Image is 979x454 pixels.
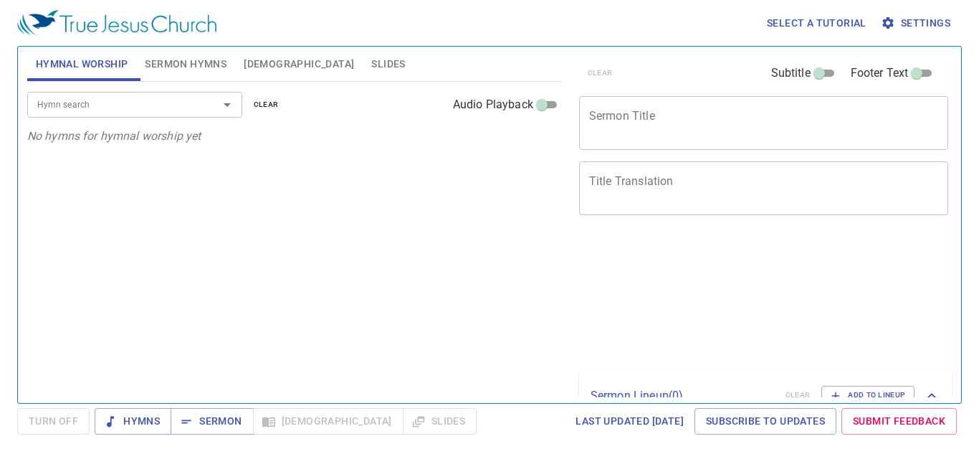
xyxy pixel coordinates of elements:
a: Submit Feedback [841,408,957,435]
span: Select a tutorial [767,14,866,32]
button: Select a tutorial [761,10,872,37]
button: Hymns [95,408,171,435]
span: [DEMOGRAPHIC_DATA] [244,55,354,73]
div: Sermon Lineup(0)clearAdd to Lineup [579,372,952,419]
button: Add to Lineup [821,386,914,405]
iframe: from-child [573,230,877,366]
span: Add to Lineup [831,389,905,402]
span: Footer Text [851,65,909,82]
button: Open [217,95,237,115]
a: Last updated [DATE] [570,408,689,435]
span: Sermon Hymns [145,55,226,73]
span: Subtitle [771,65,811,82]
span: clear [254,98,279,111]
img: True Jesus Church [17,10,216,36]
span: Hymns [106,412,160,430]
span: Audio Playback [453,96,533,113]
span: Subscribe to Updates [706,412,825,430]
span: Last updated [DATE] [576,412,684,430]
i: No hymns for hymnal worship yet [27,129,201,143]
p: Sermon Lineup ( 0 ) [591,387,774,405]
button: Sermon [171,408,253,435]
span: Settings [884,14,950,32]
span: Sermon [182,412,242,430]
button: Settings [878,10,956,37]
span: Slides [371,55,405,73]
span: Hymnal Worship [36,55,128,73]
button: clear [245,96,287,113]
span: Submit Feedback [853,412,945,430]
a: Subscribe to Updates [694,408,836,435]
